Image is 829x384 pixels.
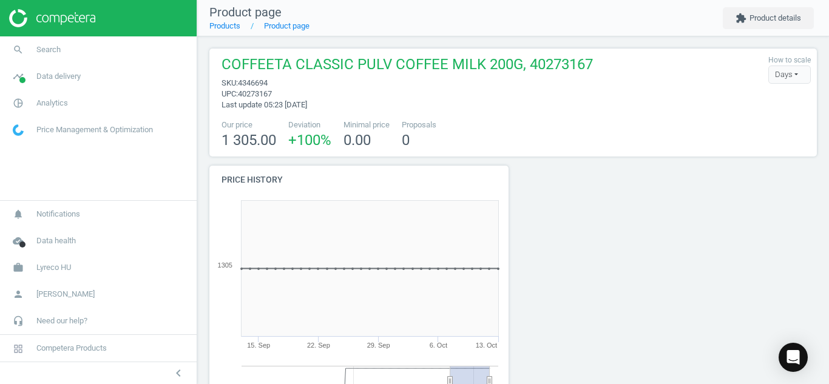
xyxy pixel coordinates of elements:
button: chevron_left [163,365,194,381]
span: Data health [36,235,76,246]
img: wGWNvw8QSZomAAAAABJRU5ErkJggg== [13,124,24,136]
span: Proposals [402,120,436,130]
i: chevron_left [171,366,186,380]
span: Search [36,44,61,55]
tspan: 29. Sep [367,342,390,349]
label: How to scale [768,55,811,66]
span: Product page [209,5,282,19]
tspan: 6. Oct [430,342,447,349]
span: 40273167 [238,89,272,98]
i: search [7,38,30,61]
span: Minimal price [343,120,390,130]
span: Data delivery [36,71,81,82]
i: work [7,256,30,279]
span: upc : [222,89,238,98]
span: 4346694 [238,78,268,87]
img: ajHJNr6hYgQAAAAASUVORK5CYII= [9,9,95,27]
span: 0 [402,132,410,149]
i: person [7,283,30,306]
span: Need our help? [36,315,87,326]
span: [PERSON_NAME] [36,289,95,300]
span: 1 305.00 [222,132,276,149]
i: cloud_done [7,229,30,252]
tspan: 22. Sep [307,342,330,349]
span: 0.00 [343,132,371,149]
i: timeline [7,65,30,88]
div: Open Intercom Messenger [779,343,808,372]
span: Notifications [36,209,80,220]
h4: Price history [209,166,509,194]
tspan: 15. Sep [247,342,270,349]
span: Competera Products [36,343,107,354]
span: COFFEETA CLASSIC PULV COFFEE MILK 200G, 40273167 [222,55,593,78]
i: extension [736,13,746,24]
text: 1305 [218,261,232,269]
span: Analytics [36,98,68,109]
button: extensionProduct details [723,7,814,29]
span: Last update 05:23 [DATE] [222,100,307,109]
tspan: 13. Oct [476,342,497,349]
span: Our price [222,120,276,130]
span: sku : [222,78,238,87]
span: Deviation [288,120,331,130]
i: pie_chart_outlined [7,92,30,115]
a: Product page [264,21,310,30]
div: Days [768,66,811,84]
span: Lyreco HU [36,262,71,273]
i: notifications [7,203,30,226]
span: +100 % [288,132,331,149]
i: headset_mic [7,309,30,332]
span: Price Management & Optimization [36,124,153,135]
a: Products [209,21,240,30]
